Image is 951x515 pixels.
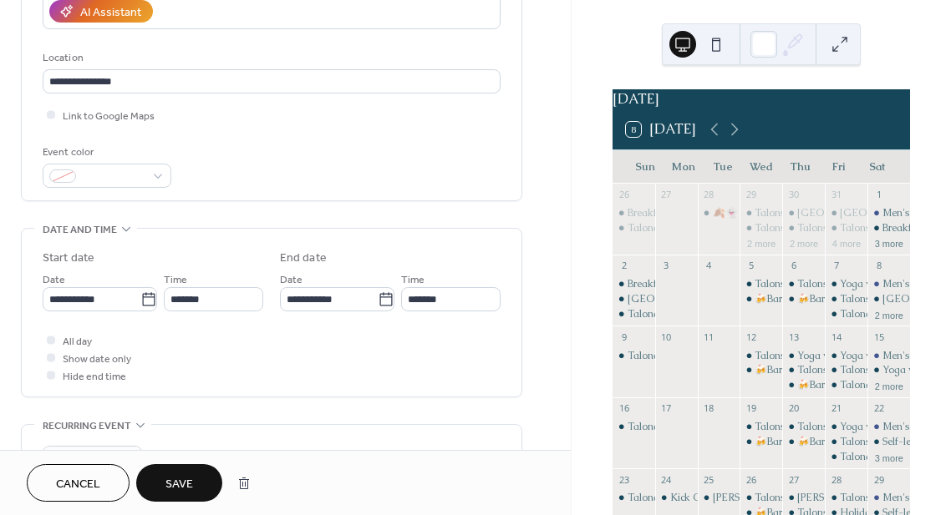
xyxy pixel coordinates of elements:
div: Talona Rocks! [840,307,903,321]
div: Talona Rocks! [840,450,903,464]
div: 29 [872,473,885,486]
div: 10 [660,331,673,343]
div: Thu [781,150,819,184]
div: Talons Bar - Open [782,277,825,291]
div: Talona Walks! - Self-led Nature Walk Through Resort [628,307,869,321]
div: Talona Walks! - Self-led Nature Walk Through Resort [628,420,869,434]
div: Mon [664,150,703,184]
div: Talons Grille - Open [755,221,847,235]
div: Talons Bar - Open [740,349,782,363]
div: 4 [703,260,715,272]
div: 28 [703,189,715,201]
div: 8 [872,260,885,272]
span: All day [63,333,92,351]
div: 22 [872,402,885,415]
div: Talons Bar - Open [755,349,837,363]
div: Talona Walks! - Self-led Nature Walk Through Resort [613,420,655,434]
div: [GEOGRAPHIC_DATA] - Closed for Private Event [628,292,853,306]
div: Talons Bar - Open [825,292,867,306]
div: 6 [787,260,800,272]
div: Talons Bar - Open [740,420,782,434]
span: Show date only [63,351,131,368]
div: Yoga with Beth at Talona Ridge [825,420,867,434]
div: Talona Walks! - Self-led Nature Walk Through Resort [613,221,655,235]
span: Cancel [56,476,100,493]
div: [PERSON_NAME] Annual Friendsgiving [713,491,895,505]
div: Talona Walks! - Self-led Nature Walk Through Resort [628,491,869,505]
div: Talona Walks! - Self-led Nature Walk Through Resort [628,349,869,363]
div: Talons Bar - Open [740,277,782,291]
div: Talons Bar - Open [797,277,880,291]
div: Talons Bar - Open [782,363,825,377]
div: Grandview Hall - Closed for Private Event [782,206,825,220]
div: 20 [787,402,800,415]
div: Men's Bible Study Group [867,277,910,291]
div: 21 [830,402,842,415]
div: Event color [43,144,168,161]
div: Breakfast at [GEOGRAPHIC_DATA] [628,206,793,220]
button: 3 more [868,450,910,464]
div: 30 [787,189,800,201]
button: 2 more [868,378,910,392]
div: Talons Bar - Open [797,221,880,235]
div: Talona Walks! - Self-led Nature Walk Through Resort [613,491,655,505]
div: Yoga with Beth at Talona Ridge [867,363,910,377]
div: 26 [745,473,757,486]
div: 🍻Bar Games with Keith and Kelly 🍻 [740,363,782,377]
div: 🍻Bar Games with Keith and Kelly 🍻 [782,292,825,306]
div: Talons Bar - Open [797,363,880,377]
button: Cancel [27,464,130,502]
span: Save [165,476,193,493]
div: Yoga with Beth at Talona Ridge [782,349,825,363]
span: Date [43,271,65,289]
div: Talona Rocks! [825,378,867,392]
div: Talons Bar - Open [840,435,923,449]
div: Talons Bar - Open [840,292,923,306]
button: Save [136,464,222,502]
div: Talona Walks! - Self-led Nature Walk Through Resort [613,307,655,321]
button: 8[DATE] [620,118,702,141]
span: Recurring event [43,417,131,435]
div: Talons Bar - Open [782,420,825,434]
div: 28 [830,473,842,486]
span: Link to Google Maps [63,108,155,125]
span: Date [280,271,303,289]
div: Talons Bar - Open [825,435,867,449]
div: End date [280,250,327,267]
div: Talona Ridge's 2nd Annual Thanksgiving Day Turkey Trot! [782,491,825,505]
div: Men's Bible Study Group [867,349,910,363]
div: Talons Bar - Open [755,277,837,291]
div: 🍻Bar Games with Keith and Kelly 🍻 [782,435,825,449]
div: [DATE] [613,89,910,109]
div: 31 [830,189,842,201]
div: 26 [618,189,630,201]
div: 27 [787,473,800,486]
div: Talona Rocks! [840,378,903,392]
div: Talons Bar - Open [740,206,782,220]
div: Talons Bar - Open [825,491,867,505]
div: Sat [858,150,897,184]
div: Wed [742,150,781,184]
div: Talons Bar - Open [840,363,923,377]
div: 24 [660,473,673,486]
span: Time [164,271,187,289]
div: Kick Off the Thanksgiving Holiday! 🦃 [655,491,698,505]
div: 7 [830,260,842,272]
div: 🍂👻 Kids Resort Challenge 👻🍂 [698,206,740,220]
div: Talons Bar - Open [797,420,880,434]
div: 1 [872,189,885,201]
div: 19 [745,402,757,415]
div: 25 [703,473,715,486]
div: Men's Bible Study Group [867,206,910,220]
div: Talona Ridge's Annual Friendsgiving [698,491,740,505]
div: Sun [626,150,664,184]
div: Grandview Hall - Closed for Private Event [825,206,867,220]
div: Breakfast at Talons Grille [613,277,655,291]
div: 🍻Bar Games with Keith and Kelly 🍻 [740,292,782,306]
div: 14 [830,331,842,343]
button: 4 more [826,235,867,250]
div: 🍻Bar Games with Keith and Kelly 🍻 [740,435,782,449]
div: 15 [872,331,885,343]
div: Yoga with Beth at Talona Ridge [825,277,867,291]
